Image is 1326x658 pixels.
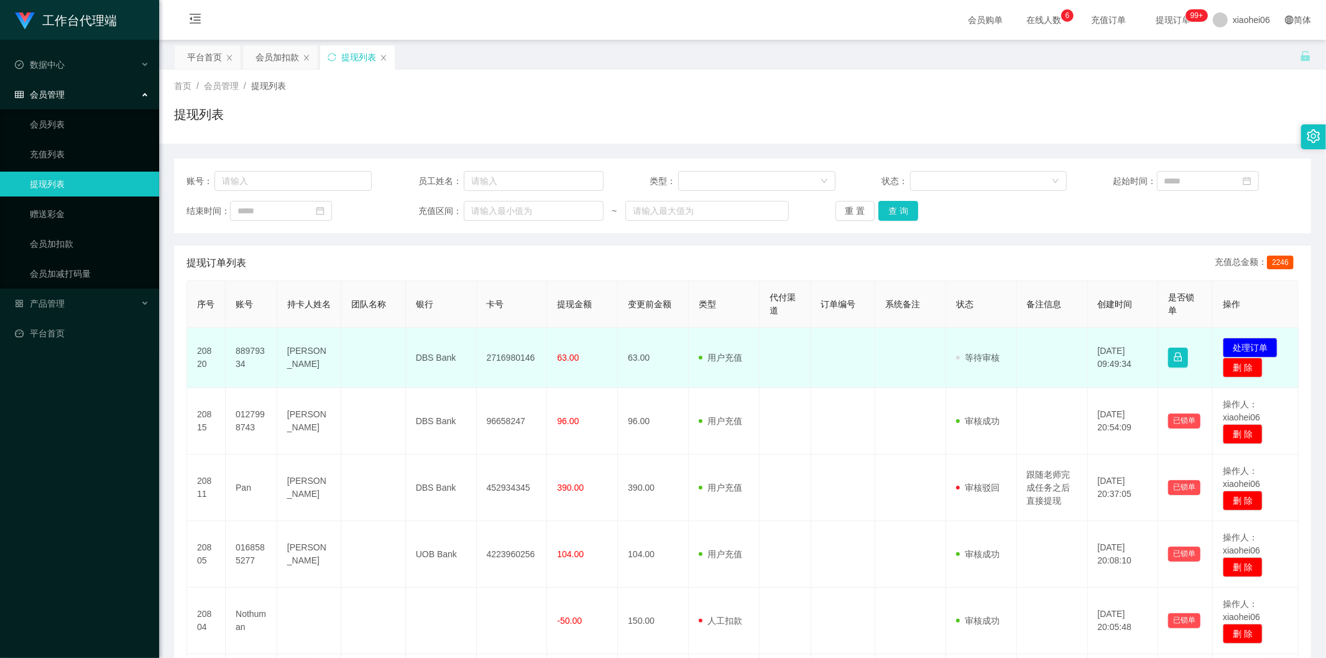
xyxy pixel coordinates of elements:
td: 96.00 [618,388,689,455]
span: 备注信息 [1027,299,1062,309]
td: 20805 [187,521,226,588]
span: 序号 [197,299,214,309]
span: 操作人：xiaohei06 [1223,399,1260,422]
i: 图标: global [1285,16,1294,24]
span: 是否锁单 [1168,292,1194,315]
span: 用户充值 [699,549,742,559]
span: 提现订单列表 [186,256,246,271]
span: 用户充值 [699,416,742,426]
span: 账号 [236,299,253,309]
i: 图标: table [15,90,24,99]
td: [DATE] 20:05:48 [1088,588,1159,654]
span: 390.00 [557,483,584,493]
input: 请输入 [464,171,604,191]
span: 银行 [416,299,433,309]
span: ~ [604,205,625,218]
td: [PERSON_NAME] [277,328,341,388]
div: 会员加扣款 [256,45,299,69]
td: 390.00 [618,455,689,521]
h1: 提现列表 [174,105,224,124]
span: 代付渠道 [770,292,796,315]
span: 用户充值 [699,353,742,363]
button: 已锁单 [1168,547,1200,562]
td: 88979334 [226,328,277,388]
span: 提现订单 [1149,16,1197,24]
input: 请输入最大值为 [625,201,789,221]
i: 图标: calendar [1243,177,1251,185]
td: Nothuman [226,588,277,654]
input: 请输入 [214,171,372,191]
img: logo.9652507e.png [15,12,35,30]
a: 图标: dashboard平台首页 [15,321,149,346]
button: 重 置 [836,201,875,221]
span: 结束时间： [186,205,230,218]
button: 图标: lock [1168,348,1188,368]
span: / [196,81,199,91]
button: 删 除 [1223,358,1263,378]
span: 创建时间 [1098,299,1133,309]
span: 类型 [699,299,716,309]
span: 审核成功 [956,416,1000,426]
a: 赠送彩金 [30,202,149,226]
i: 图标: down [1052,177,1059,186]
td: 0168585277 [226,521,277,588]
span: 63.00 [557,353,579,363]
td: [DATE] 09:49:34 [1088,328,1159,388]
td: 2716980146 [477,328,548,388]
span: -50.00 [557,616,582,626]
td: [DATE] 20:37:05 [1088,455,1159,521]
i: 图标: menu-fold [174,1,216,40]
td: [PERSON_NAME] [277,388,341,455]
i: 图标: close [380,54,387,62]
td: 452934345 [477,455,548,521]
td: [DATE] 20:54:09 [1088,388,1159,455]
button: 删 除 [1223,624,1263,644]
span: 账号： [186,175,214,188]
td: [PERSON_NAME] [277,521,341,588]
i: 图标: unlock [1300,50,1311,62]
button: 已锁单 [1168,414,1200,429]
span: 订单编号 [821,299,856,309]
span: 等待审核 [956,353,1000,363]
button: 处理订单 [1223,338,1278,358]
i: 图标: appstore-o [15,299,24,308]
td: 63.00 [618,328,689,388]
span: 类型： [650,175,678,188]
td: DBS Bank [406,328,477,388]
i: 图标: check-circle-o [15,60,24,69]
span: 员工姓名： [418,175,464,188]
td: DBS Bank [406,388,477,455]
button: 查 询 [878,201,918,221]
i: 图标: close [226,54,233,62]
sup: 6 [1061,9,1074,22]
i: 图标: sync [328,53,336,62]
span: 操作人：xiaohei06 [1223,466,1260,489]
span: 人工扣款 [699,616,742,626]
td: UOB Bank [406,521,477,588]
span: 提现金额 [557,299,592,309]
i: 图标: close [303,54,310,62]
td: 96658247 [477,388,548,455]
span: 操作人：xiaohei06 [1223,599,1260,622]
td: Pan [226,455,277,521]
span: 状态 [956,299,974,309]
input: 请输入最小值为 [464,201,604,221]
a: 提现列表 [30,172,149,197]
a: 工作台代理端 [15,15,117,25]
span: 团队名称 [351,299,386,309]
span: 充值订单 [1085,16,1132,24]
td: [DATE] 20:08:10 [1088,521,1159,588]
div: 提现列表 [341,45,376,69]
td: 150.00 [618,588,689,654]
td: 20804 [187,588,226,654]
div: 平台首页 [187,45,222,69]
span: 审核驳回 [956,483,1000,493]
td: 20815 [187,388,226,455]
span: 系统备注 [885,299,920,309]
i: 图标: calendar [316,206,325,215]
i: 图标: setting [1307,129,1320,143]
span: 会员管理 [15,90,65,100]
span: 在线人数 [1020,16,1067,24]
td: [PERSON_NAME] [277,455,341,521]
td: 4223960256 [477,521,548,588]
